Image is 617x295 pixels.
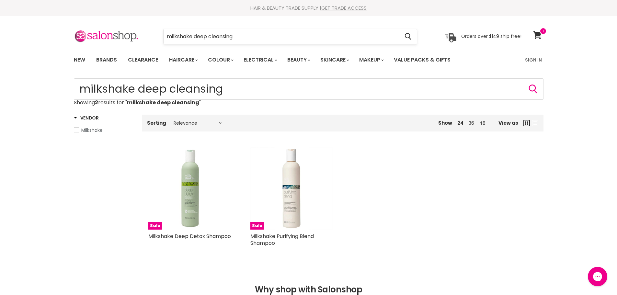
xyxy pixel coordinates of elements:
[250,147,333,230] a: Milkshake Purifying Blend ShampooSale
[164,53,202,67] a: Haircare
[66,51,552,69] nav: Main
[239,53,281,67] a: Electrical
[91,53,122,67] a: Brands
[250,147,333,230] img: Milkshake Purifying Blend Shampoo
[163,29,417,44] form: Product
[250,222,264,230] span: Sale
[203,53,237,67] a: Colour
[461,33,521,39] p: Orders over $149 ship free!
[148,147,231,230] a: Milkshake Deep Detox ShampooSale
[521,53,546,67] a: Sign In
[400,29,417,44] button: Search
[315,53,353,67] a: Skincare
[69,51,488,69] ul: Main menu
[585,265,611,289] iframe: Gorgias live chat messenger
[389,53,455,67] a: Value Packs & Gifts
[282,53,314,67] a: Beauty
[66,5,552,11] div: HAIR & BEAUTY TRADE SUPPLY |
[148,233,231,240] a: Milkshake Deep Detox Shampoo
[321,5,367,11] a: GET TRADE ACCESS
[69,53,90,67] a: New
[354,53,388,67] a: Makeup
[148,222,162,230] span: Sale
[148,147,231,230] img: Milkshake Deep Detox Shampoo
[164,29,400,44] input: Search
[250,233,314,247] a: Milkshake Purifying Blend Shampoo
[123,53,163,67] a: Clearance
